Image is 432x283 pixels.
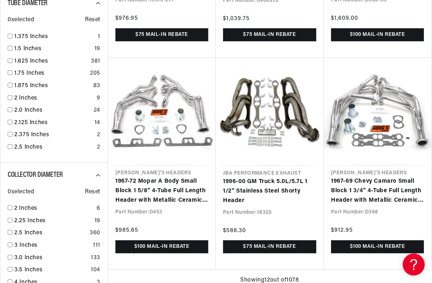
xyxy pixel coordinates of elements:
span: Collector Diameter [8,172,63,179]
div: 19 [94,45,100,54]
a: 2.5 Inches [14,143,94,153]
div: 111 [93,241,100,251]
div: 14 [94,119,100,128]
a: 2.5 Inches [14,229,87,238]
a: 2.125 Inches [14,119,92,128]
div: 24 [94,106,100,116]
a: 2 Inches [14,94,94,104]
div: 1 [98,33,100,42]
a: 1996-00 GM Truck 5.0L/5.7L 1 1/2" Stainless Steel Shorty Header [223,178,316,206]
a: 1967-72 Mopar A Body Small Block 1 5/8" 4-Tube Full Length Header with Metallic Ceramic Coating [115,177,208,205]
a: 1.75 Inches [14,69,87,79]
div: 2 [97,131,100,140]
div: 133 [91,254,100,263]
div: 83 [93,82,100,91]
a: 3 Inches [14,241,90,251]
span: Reset [85,188,100,197]
a: 1.375 Inches [14,33,95,42]
a: 1.5 Inches [14,45,92,54]
a: 2.375 Inches [14,131,94,140]
span: Reset [85,16,100,25]
a: 3.5 Inches [14,266,88,275]
a: 1.625 Inches [14,57,88,67]
a: 2.0 Inches [14,106,91,116]
div: 9 [97,94,100,104]
div: 6 [97,204,100,214]
a: 1.875 Inches [14,82,90,91]
div: 360 [90,229,100,238]
a: 2 Inches [14,204,94,214]
a: 1967-69 Chevy Camaro Small Block 1 3/4" 4-Tube Full Length Header with Metallic Ceramic Coating [331,177,424,205]
a: 2.25 Inches [14,217,92,226]
div: 381 [91,57,100,67]
span: 0 selected [8,188,34,197]
div: 2 [97,143,100,153]
div: 205 [90,69,100,79]
span: 0 selected [8,16,34,25]
div: 19 [94,217,100,226]
div: 104 [91,266,100,275]
a: 3.0 Inches [14,254,88,263]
